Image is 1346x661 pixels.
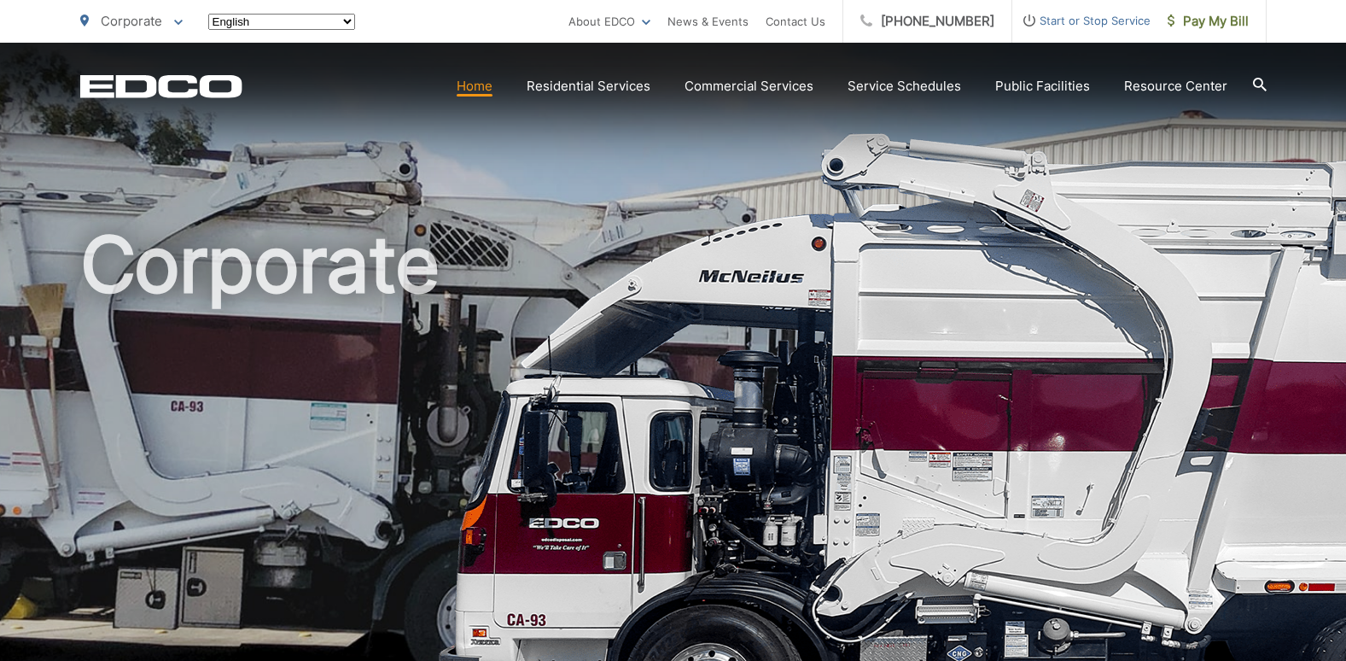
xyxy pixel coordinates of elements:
[848,76,961,97] a: Service Schedules
[667,11,749,32] a: News & Events
[766,11,825,32] a: Contact Us
[995,76,1090,97] a: Public Facilities
[101,13,162,29] span: Corporate
[1168,11,1249,32] span: Pay My Bill
[527,76,650,97] a: Residential Services
[208,14,355,30] select: Select a language
[80,74,242,98] a: EDCD logo. Return to the homepage.
[1124,76,1227,97] a: Resource Center
[685,76,813,97] a: Commercial Services
[457,76,492,97] a: Home
[568,11,650,32] a: About EDCO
